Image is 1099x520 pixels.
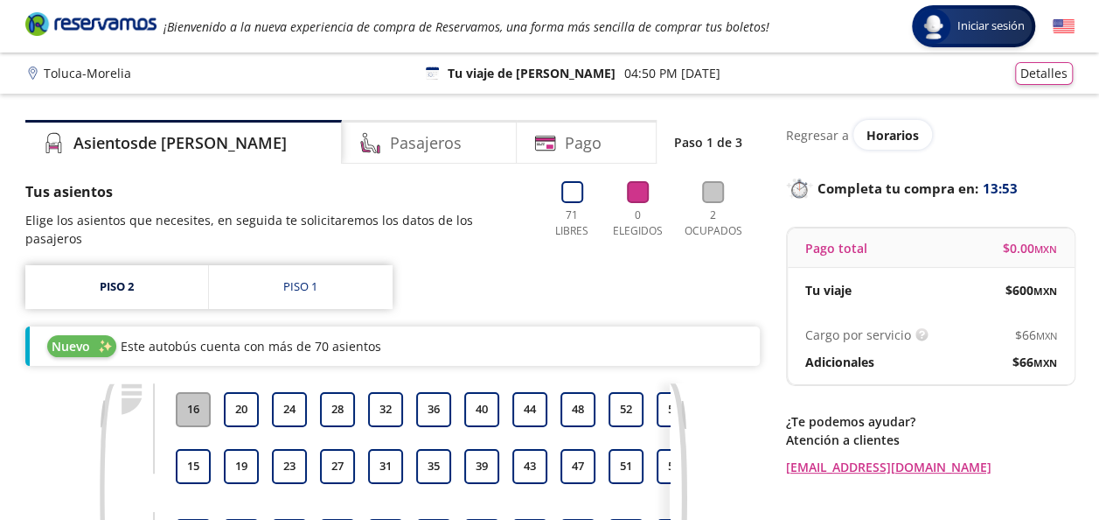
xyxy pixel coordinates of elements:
span: $ 0.00 [1003,239,1057,257]
button: 47 [560,449,595,484]
button: 27 [320,449,355,484]
p: Tu viaje [805,281,852,299]
button: 24 [272,392,307,427]
p: Tu viaje de [PERSON_NAME] [448,64,616,82]
small: MXN [1033,356,1057,369]
small: MXN [1036,329,1057,342]
span: $ 600 [1005,281,1057,299]
a: Piso 1 [209,265,393,309]
span: Nuevo [52,337,90,355]
button: 56 [657,392,692,427]
small: MXN [1034,242,1057,256]
i: Brand Logo [25,11,157,37]
p: Elige los asientos que necesites, en seguida te solicitaremos los datos de los pasajeros [25,211,531,248]
button: 31 [368,449,403,484]
h4: Pago [565,131,602,155]
a: [EMAIL_ADDRESS][DOMAIN_NAME] [786,458,1075,476]
button: 44 [512,392,547,427]
p: Pago total [805,239,867,257]
p: Adicionales [805,353,874,371]
p: Regresar a [786,126,849,144]
button: 15 [176,449,211,484]
span: $ 66 [1012,353,1057,371]
button: 23 [272,449,307,484]
button: 19 [224,449,259,484]
button: Detalles [1015,62,1073,85]
em: ¡Bienvenido a la nueva experiencia de compra de Reservamos, una forma más sencilla de comprar tus... [163,18,769,35]
span: Horarios [866,127,919,144]
p: Atención a clientes [786,431,1075,449]
button: 35 [416,449,451,484]
button: 48 [560,392,595,427]
p: Paso 1 de 3 [674,133,742,151]
button: 51 [609,449,643,484]
button: English [1053,16,1075,38]
p: Este autobús cuenta con más de 70 asientos [121,337,381,355]
p: 2 Ocupados [680,207,747,239]
button: 16 [176,392,211,427]
button: 43 [512,449,547,484]
p: Tus asientos [25,181,531,202]
button: 39 [464,449,499,484]
button: 36 [416,392,451,427]
button: 52 [609,392,643,427]
h4: Pasajeros [390,131,462,155]
p: Cargo por servicio [805,326,911,344]
span: $ 66 [1015,326,1057,344]
p: 0 Elegidos [609,207,667,239]
button: 20 [224,392,259,427]
button: 40 [464,392,499,427]
a: Piso 2 [25,265,208,309]
button: 28 [320,392,355,427]
p: ¿Te podemos ayudar? [786,412,1075,431]
span: Iniciar sesión [950,18,1032,35]
p: 04:50 PM [DATE] [624,64,720,82]
button: 55 [657,449,692,484]
p: Completa tu compra en : [786,176,1075,200]
div: Piso 1 [283,278,317,296]
small: MXN [1033,285,1057,298]
div: Regresar a ver horarios [786,120,1075,150]
button: 32 [368,392,403,427]
h4: Asientos de [PERSON_NAME] [73,131,287,155]
span: 13:53 [983,179,1018,199]
a: Brand Logo [25,11,157,42]
p: Toluca - Morelia [44,64,131,82]
p: 71 Libres [548,207,596,239]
